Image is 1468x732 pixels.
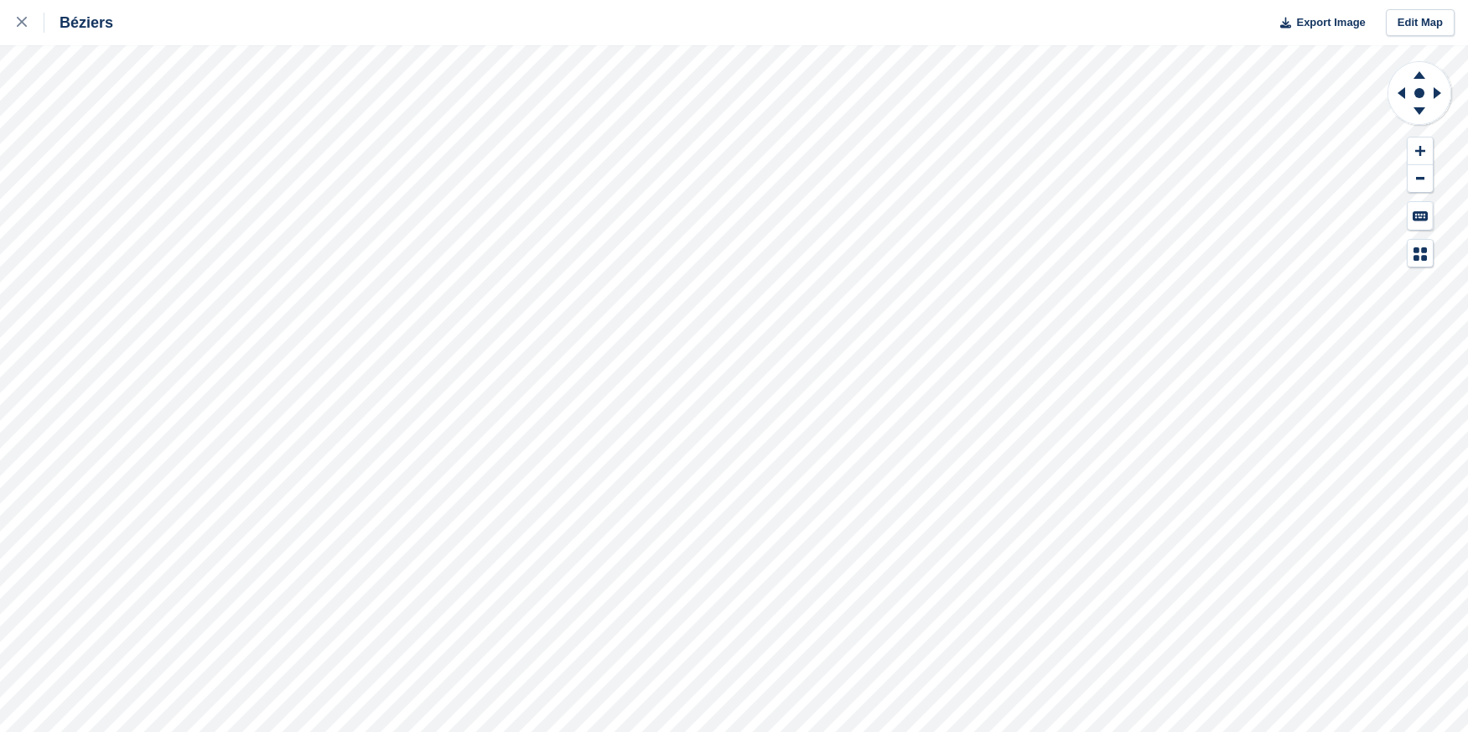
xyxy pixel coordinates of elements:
[1408,138,1433,165] button: Zoom In
[44,13,113,33] div: Béziers
[1296,14,1365,31] span: Export Image
[1270,9,1366,37] button: Export Image
[1386,9,1455,37] a: Edit Map
[1408,202,1433,230] button: Keyboard Shortcuts
[1408,240,1433,267] button: Map Legend
[1408,165,1433,193] button: Zoom Out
